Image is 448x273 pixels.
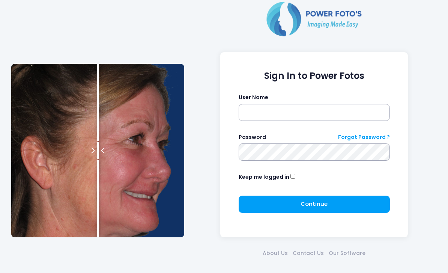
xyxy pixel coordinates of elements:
[326,249,368,257] a: Our Software
[260,249,290,257] a: About Us
[239,71,390,81] h1: Sign In to Power Fotos
[290,249,326,257] a: Contact Us
[239,173,289,181] label: Keep me logged in
[338,133,390,141] a: Forgot Password ?
[239,94,268,101] label: User Name
[239,196,390,213] button: Continue
[239,133,266,141] label: Password
[301,200,328,208] span: Continue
